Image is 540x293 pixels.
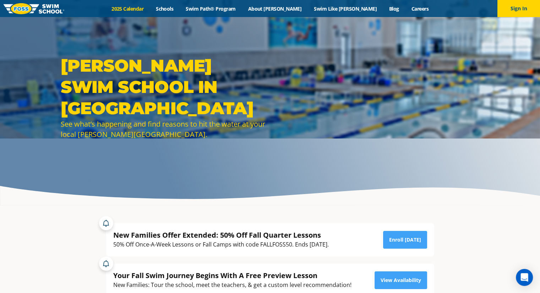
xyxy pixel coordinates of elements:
[180,5,242,12] a: Swim Path® Program
[113,271,351,280] div: Your Fall Swim Journey Begins With A Free Preview Lesson
[383,5,405,12] a: Blog
[150,5,180,12] a: Schools
[405,5,435,12] a: Careers
[61,119,267,139] div: See what’s happening and find reasons to hit the water at your local [PERSON_NAME][GEOGRAPHIC_DATA].
[113,280,351,290] div: New Families: Tour the school, meet the teachers, & get a custom level recommendation!
[61,55,267,119] h1: [PERSON_NAME] Swim School in [GEOGRAPHIC_DATA]
[308,5,383,12] a: Swim Like [PERSON_NAME]
[4,3,64,14] img: FOSS Swim School Logo
[383,231,427,249] a: Enroll [DATE]
[105,5,150,12] a: 2025 Calendar
[242,5,308,12] a: About [PERSON_NAME]
[113,230,329,240] div: New Families Offer Extended: 50% Off Fall Quarter Lessons
[516,269,533,286] div: Open Intercom Messenger
[113,240,329,249] div: 50% Off Once-A-Week Lessons or Fall Camps with code FALLFOSS50. Ends [DATE].
[375,271,427,289] a: View Availability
